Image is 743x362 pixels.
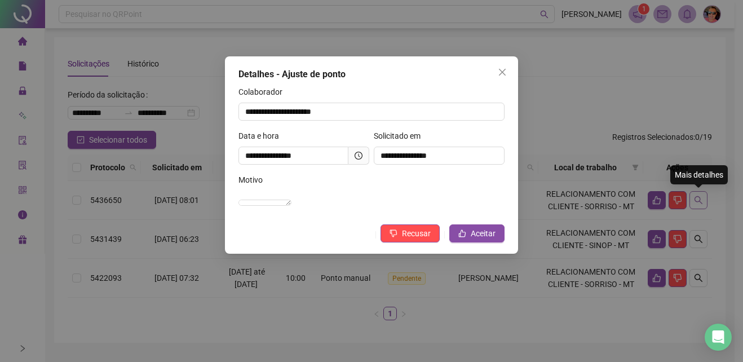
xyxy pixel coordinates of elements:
span: clock-circle [355,152,362,160]
span: Aceitar [471,227,496,240]
span: close [498,68,507,77]
button: Aceitar [449,224,505,242]
span: dislike [390,229,397,237]
label: Colaborador [238,86,290,98]
div: Open Intercom Messenger [705,324,732,351]
button: Recusar [381,224,440,242]
span: like [458,229,466,237]
label: Data e hora [238,130,286,142]
div: Detalhes - Ajuste de ponto [238,68,505,81]
button: Close [493,63,511,81]
label: Motivo [238,174,270,186]
label: Solicitado em [374,130,428,142]
span: Recusar [402,227,431,240]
